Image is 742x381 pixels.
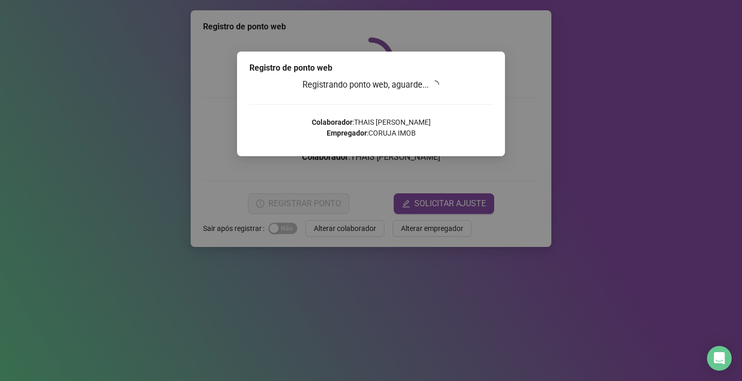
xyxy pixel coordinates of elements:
div: Registro de ponto web [249,62,493,74]
div: Open Intercom Messenger [707,346,732,371]
strong: Colaborador [312,118,352,126]
strong: Empregador [327,129,367,137]
h3: Registrando ponto web, aguarde... [249,78,493,92]
span: loading [431,80,439,89]
p: : THAIS [PERSON_NAME] : CORUJA IMOB [249,117,493,139]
